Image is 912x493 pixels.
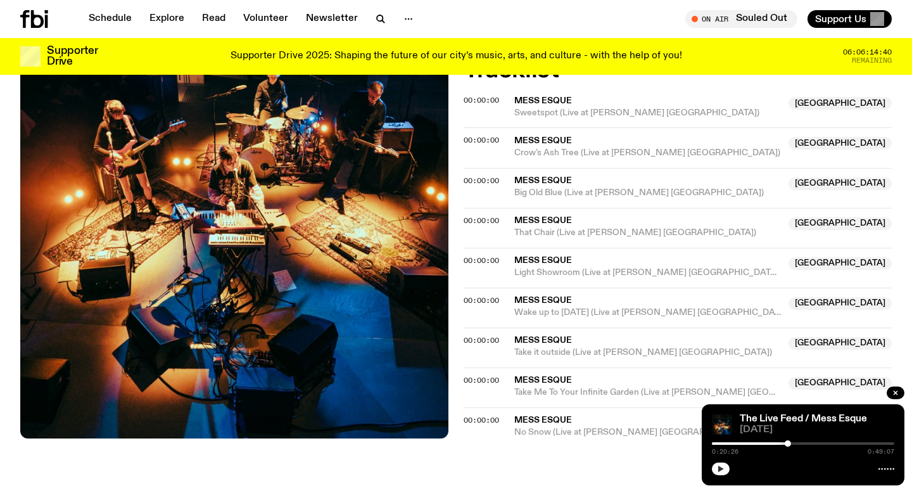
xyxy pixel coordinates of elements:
[852,57,892,64] span: Remaining
[236,10,296,28] a: Volunteer
[514,347,781,359] span: Take it outside (Live at [PERSON_NAME] [GEOGRAPHIC_DATA])
[712,449,738,455] span: 0:20:26
[514,296,572,305] span: Mess Esque
[464,95,499,105] span: 00:00:00
[464,417,499,424] button: 00:00:00
[514,216,572,225] span: Mess Esque
[464,377,499,384] button: 00:00:00
[464,257,499,264] button: 00:00:00
[464,59,892,82] h2: Tracklist
[464,375,499,385] span: 00:00:00
[464,255,499,266] span: 00:00:00
[868,449,894,455] span: 0:49:07
[47,46,98,67] h3: Supporter Drive
[514,187,781,199] span: Big Old Blue (Live at [PERSON_NAME] [GEOGRAPHIC_DATA])
[464,137,499,144] button: 00:00:00
[464,217,499,224] button: 00:00:00
[464,215,499,226] span: 00:00:00
[514,227,781,239] span: That Chair (Live at [PERSON_NAME] [GEOGRAPHIC_DATA])
[514,426,781,439] span: No Snow (Live at [PERSON_NAME] [GEOGRAPHIC_DATA])
[788,377,892,390] span: [GEOGRAPHIC_DATA]
[685,10,797,28] button: On AirSouled Out
[514,96,572,105] span: Mess Esque
[514,267,781,279] span: Light Showroom (Live at [PERSON_NAME] [GEOGRAPHIC_DATA])
[464,295,499,305] span: 00:00:00
[514,336,572,345] span: Mess Esque
[81,10,139,28] a: Schedule
[807,10,892,28] button: Support Us
[788,217,892,230] span: [GEOGRAPHIC_DATA]
[298,10,365,28] a: Newsletter
[464,135,499,145] span: 00:00:00
[514,387,781,399] span: Take Me To Your Infinite Garden (Live at [PERSON_NAME] [GEOGRAPHIC_DATA])
[740,425,894,435] span: [DATE]
[514,136,572,145] span: Mess Esque
[142,10,192,28] a: Explore
[464,415,499,425] span: 00:00:00
[514,147,781,159] span: Crow's Ash Tree (Live at [PERSON_NAME] [GEOGRAPHIC_DATA])
[464,97,499,104] button: 00:00:00
[788,177,892,190] span: [GEOGRAPHIC_DATA]
[788,337,892,350] span: [GEOGRAPHIC_DATA]
[815,13,866,25] span: Support Us
[231,51,682,62] p: Supporter Drive 2025: Shaping the future of our city’s music, arts, and culture - with the help o...
[464,337,499,344] button: 00:00:00
[843,49,892,56] span: 06:06:14:40
[514,376,572,385] span: Mess Esque
[464,176,499,186] span: 00:00:00
[194,10,233,28] a: Read
[464,297,499,304] button: 00:00:00
[788,297,892,310] span: [GEOGRAPHIC_DATA]
[514,107,781,119] span: Sweetspot (Live at [PERSON_NAME] [GEOGRAPHIC_DATA])
[788,137,892,150] span: [GEOGRAPHIC_DATA]
[514,416,572,425] span: Mess Esque
[788,97,892,110] span: [GEOGRAPHIC_DATA]
[514,256,572,265] span: Mess Esque
[514,307,781,319] span: Wake up to [DATE] (Live at [PERSON_NAME] [GEOGRAPHIC_DATA])
[464,335,499,345] span: 00:00:00
[514,176,572,185] span: Mess Esque
[788,257,892,270] span: [GEOGRAPHIC_DATA]
[464,177,499,184] button: 00:00:00
[740,414,867,424] a: The Live Feed / Mess Esque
